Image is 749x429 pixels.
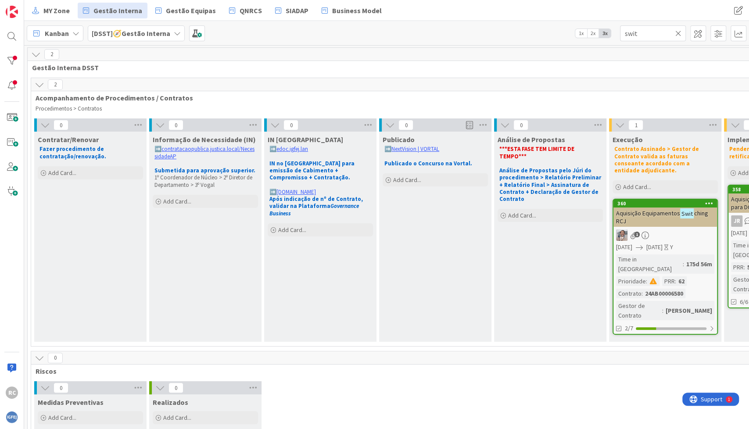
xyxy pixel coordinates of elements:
[616,276,646,286] div: Prioridade
[731,229,747,238] span: [DATE]
[278,226,306,234] span: Add Card...
[683,259,684,269] span: :
[48,353,63,363] span: 0
[168,383,183,393] span: 0
[680,208,694,218] mark: Swit
[663,306,714,315] div: [PERSON_NAME]
[154,167,255,174] strong: Submetida para aprovação superior.
[613,229,717,241] div: MB
[616,229,627,241] img: MB
[43,5,70,16] span: MY Zone
[675,276,676,286] span: :
[383,135,415,144] span: Publicado
[613,199,718,335] a: 360Aquisição EquipamentosSwitching RCJMB[DATE][DATE]YTime in [GEOGRAPHIC_DATA]:175d 56mPrioridade...
[54,383,68,393] span: 0
[499,167,602,203] strong: Análise de Propostas pelo Júri do procedimento > Relatório Preliminar + Relatório Final > Assinat...
[270,3,314,18] a: SIADAP
[643,289,685,298] div: 24AB00006580
[269,160,356,182] strong: IN no [GEOGRAPHIC_DATA] para emissão de Cabimento + Compromisso + Contratação.
[662,306,663,315] span: :
[384,146,486,153] p: ➡️
[617,200,717,207] div: 360
[38,135,99,144] span: Contratar/Renovar
[166,5,216,16] span: Gestão Equipas
[646,243,663,252] span: [DATE]
[39,145,106,160] strong: Fazer procedimento de contratação/renovação.
[513,120,528,130] span: 0
[78,3,147,18] a: Gestão Interna
[268,135,343,144] span: IN Aprovada
[587,29,599,38] span: 2x
[163,414,191,422] span: Add Card...
[276,188,316,196] a: [DOMAIN_NAME]
[613,200,717,207] div: 360
[641,289,643,298] span: :
[154,146,256,160] p: ➡️
[625,324,633,333] span: 2/7
[391,145,439,153] a: NextVision | VORTAL
[269,189,371,196] p: ➡️
[620,25,686,41] input: Quick Filter...
[150,3,221,18] a: Gestão Equipas
[575,29,587,38] span: 1x
[224,3,267,18] a: QNRCS
[740,297,748,307] span: 6/6
[269,146,371,153] p: ➡️
[616,243,632,252] span: [DATE]
[269,195,364,217] strong: Após indicação de nº de Contrato, validar na Plataforma
[662,276,675,286] div: PRR
[616,289,641,298] div: Contrato
[240,5,262,16] span: QNRCS
[38,398,104,407] span: Medidas Preventivas
[6,386,18,399] div: RC
[93,5,142,16] span: Gestão Interna
[316,3,387,18] a: Business Model
[48,79,63,90] span: 2
[286,5,308,16] span: SIADAP
[332,5,382,16] span: Business Model
[613,135,643,144] span: Execução
[276,145,308,153] a: edoc.igfej.lan
[616,209,708,225] span: ching RCJ
[46,4,48,11] div: 1
[6,6,18,18] img: Visit kanbanzone.com
[18,1,40,12] span: Support
[616,301,662,320] div: Gestor de Contrato
[623,183,651,191] span: Add Card...
[48,414,76,422] span: Add Card...
[616,209,680,217] span: Aquisição Equipamentos
[646,276,647,286] span: :
[153,135,256,144] span: Informação de Necessidade (IN)
[384,160,472,167] strong: Publicado o Concurso na Vortal.
[614,145,700,174] strong: Contrato Assinado > Gestor de Contrato valida as faturas consoante acordado com a entidade adjudi...
[731,262,744,272] div: PRR
[154,174,256,189] p: 1º Coordenador de Núcleo > 2º Diretor de Departamento > 3º Vogal
[599,29,611,38] span: 3x
[616,254,683,274] div: Time in [GEOGRAPHIC_DATA]
[45,28,69,39] span: Kanban
[6,411,18,423] img: avatar
[498,135,565,144] span: Análise de Propostas
[48,169,76,177] span: Add Card...
[27,3,75,18] a: MY Zone
[499,145,576,160] strong: ***ESTA FASE TEM LIMITE DE TEMPO***
[163,197,191,205] span: Add Card...
[628,120,643,130] span: 1
[676,276,687,286] div: 62
[92,29,170,38] b: [DSST]🧭Gestão Interna
[508,211,536,219] span: Add Card...
[398,120,413,130] span: 0
[154,145,254,160] a: contratacaopublica.justica.local/NecessidadeAP
[269,202,360,217] em: Governance Business
[44,49,59,60] span: 2
[153,398,188,407] span: Realizados
[613,200,717,227] div: 360Aquisição EquipamentosSwitching RCJ
[731,215,742,227] div: JR
[283,120,298,130] span: 0
[393,176,421,184] span: Add Card...
[54,120,68,130] span: 0
[634,232,640,237] span: 1
[744,262,745,272] span: :
[684,259,714,269] div: 175d 56m
[670,243,673,252] div: Y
